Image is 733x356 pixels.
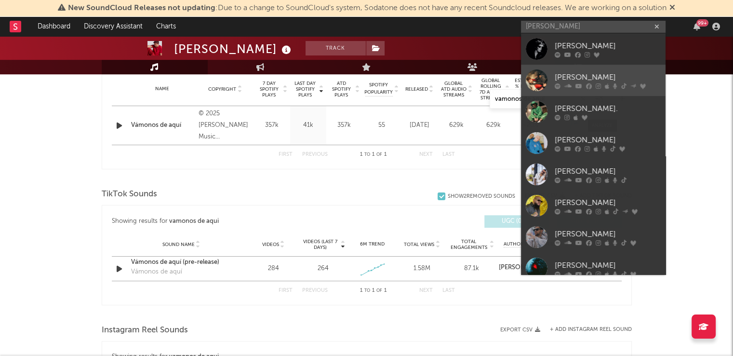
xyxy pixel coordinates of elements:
span: Spotify Popularity [364,82,393,96]
a: [PERSON_NAME] [521,33,666,65]
span: Dismiss [669,4,675,12]
div: 357k [256,121,288,130]
div: [PERSON_NAME] [555,71,661,83]
button: Last [442,288,455,293]
div: [PERSON_NAME] [555,40,661,52]
a: [PERSON_NAME]. [521,96,666,127]
input: Search by song name or URL [490,96,592,103]
span: Global Rolling 7D Audio Streams [478,78,504,101]
button: Last [442,152,455,157]
div: [PERSON_NAME] [555,165,661,177]
a: [PERSON_NAME] [521,253,666,284]
div: + Add Instagram Reel Sound [540,327,632,332]
span: Estimated % Playlist Streams Last Day [515,78,541,101]
div: 629k [478,121,510,130]
div: © 2025 [PERSON_NAME] Music [GEOGRAPHIC_DATA], S.L. [199,108,251,143]
div: 1 1 1 [347,285,400,297]
div: 1 1 1 [347,149,400,161]
button: + Add Instagram Reel Sound [550,327,632,332]
div: Show 2 Removed Sounds [448,193,515,200]
input: Search for artists [521,21,666,33]
span: ATD Spotify Plays [329,81,354,98]
a: [PERSON_NAME] [521,127,666,159]
div: 1.58M [400,264,444,274]
span: of [376,152,382,157]
span: New SoundCloud Releases not updating [68,4,215,12]
span: Last Day Spotify Plays [293,81,318,98]
span: Copyright [208,86,236,92]
div: 55 [365,121,399,130]
a: [PERSON_NAME] [521,65,666,96]
div: 87.1k [449,264,494,274]
a: Vámonos de aquí [131,121,194,130]
span: Released [405,86,428,92]
div: [PERSON_NAME]. [555,103,661,114]
span: Instagram Reel Sounds [102,325,188,336]
span: to [364,152,370,157]
button: Next [419,288,433,293]
button: Track [306,41,366,55]
div: [DATE] [403,121,436,130]
span: Author / Followers [504,241,556,247]
div: 264 [317,264,328,274]
button: UGC(0) [484,215,549,228]
span: : Due to a change to SoundCloud's system, Sodatone does not have any recent Soundcloud releases. ... [68,4,666,12]
span: UGC ( 0 ) [491,219,535,224]
div: 41k [293,121,324,130]
a: Dashboard [31,17,77,36]
span: Total Views [404,242,434,247]
a: Vámonos de aquí (pre-release) [131,258,232,267]
div: vamonos de aqui [169,216,219,227]
div: Name [131,85,194,93]
span: Total Engagements [449,239,488,250]
button: Export CSV [500,327,540,333]
div: Showing results for [112,215,367,228]
div: 6M Trend [350,241,395,248]
button: First [279,288,293,293]
div: [PERSON_NAME] [555,197,661,208]
a: [PERSON_NAME] [521,221,666,253]
a: [PERSON_NAME] [499,264,566,271]
div: [PERSON_NAME] [174,41,293,57]
div: [PERSON_NAME] [555,260,661,271]
span: Global ATD Audio Streams [440,81,467,98]
div: 357k [329,121,360,130]
a: [PERSON_NAME] [521,190,666,221]
span: of [376,288,382,293]
span: Videos (last 7 days) [300,239,339,250]
button: 99+ [693,23,700,30]
div: Vámonos de aquí [131,267,182,277]
div: ~ 20 % [515,121,547,130]
strong: [PERSON_NAME] [499,264,548,271]
span: 7 Day Spotify Plays [256,81,282,98]
span: to [364,288,370,293]
span: Sound Name [162,242,195,247]
div: 99 + [696,19,708,27]
button: Next [419,152,433,157]
div: [PERSON_NAME] [555,228,661,240]
a: [PERSON_NAME] [521,159,666,190]
div: 284 [251,264,296,274]
span: Videos [262,242,279,247]
div: 629k [440,121,473,130]
a: Charts [149,17,183,36]
button: Previous [302,288,328,293]
div: [PERSON_NAME] [555,134,661,146]
a: Discovery Assistant [77,17,149,36]
span: TikTok Sounds [102,189,157,200]
button: Previous [302,152,328,157]
button: First [279,152,293,157]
